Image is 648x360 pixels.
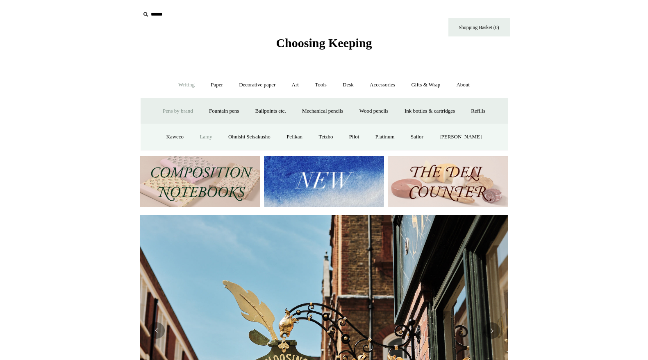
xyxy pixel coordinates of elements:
a: Ballpoints etc. [248,100,293,122]
a: Gifts & Wrap [404,74,448,96]
span: Choosing Keeping [276,36,372,50]
a: Writing [171,74,202,96]
a: Kaweco [159,126,191,148]
a: Paper [203,74,230,96]
a: Sailor [403,126,431,148]
a: Art [284,74,306,96]
a: Ohnishi Seisakusho [221,126,278,148]
a: Choosing Keeping [276,43,372,48]
a: Refills [464,100,493,122]
a: [PERSON_NAME] [432,126,489,148]
a: Fountain pens [202,100,246,122]
a: Pilot [342,126,367,148]
a: Ink bottles & cartridges [397,100,462,122]
button: Previous [148,322,165,339]
a: Lamy [192,126,219,148]
a: Pens by brand [155,100,200,122]
a: About [449,74,477,96]
a: Mechanical pencils [295,100,351,122]
a: Tetzbo [311,126,340,148]
img: The Deli Counter [388,156,508,207]
a: Accessories [362,74,402,96]
button: Next [484,322,500,339]
img: New.jpg__PID:f73bdf93-380a-4a35-bcfe-7823039498e1 [264,156,384,207]
a: Pelikan [279,126,310,148]
a: Desk [335,74,361,96]
a: Wood pencils [352,100,396,122]
img: 202302 Composition ledgers.jpg__PID:69722ee6-fa44-49dd-a067-31375e5d54ec [140,156,260,207]
a: Decorative paper [232,74,283,96]
a: Tools [307,74,334,96]
a: Shopping Basket (0) [448,18,510,36]
a: Platinum [368,126,402,148]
